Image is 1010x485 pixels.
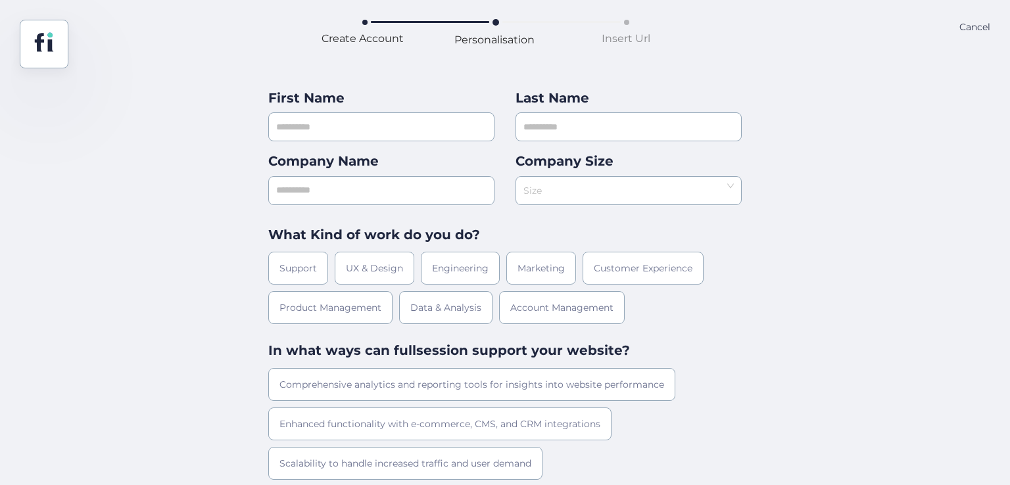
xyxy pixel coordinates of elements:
[454,32,535,48] div: Personalisation
[268,340,742,361] div: In what ways can fullsession support your website?
[268,88,494,108] div: First Name
[499,291,625,324] div: Account Management
[268,225,742,245] div: What Kind of work do you do?
[335,252,414,285] div: UX & Design
[583,252,704,285] div: Customer Experience
[268,291,393,324] div: Product Management
[322,30,404,47] div: Create Account
[959,20,990,68] div: Cancel
[516,151,742,172] div: Company Size
[516,88,742,108] div: Last Name
[399,291,493,324] div: Data & Analysis
[268,151,494,172] div: Company Name
[506,252,576,285] div: Marketing
[602,30,650,47] div: Insert Url
[268,447,542,480] div: Scalability to handle increased traffic and user demand
[421,252,500,285] div: Engineering
[268,368,675,401] div: Comprehensive analytics and reporting tools for insights into website performance
[268,252,328,285] div: Support
[268,407,612,440] div: Enhanced functionality with e-commerce, CMS, and CRM integrations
